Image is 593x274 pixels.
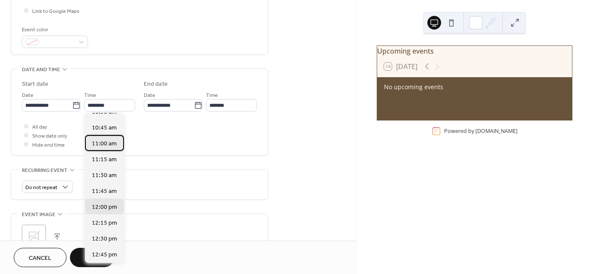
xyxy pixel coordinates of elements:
[25,183,57,193] span: Do not repeat
[444,127,517,135] div: Powered by
[22,225,46,249] div: ;
[22,210,55,219] span: Event image
[22,166,67,175] span: Recurring event
[475,127,517,135] a: [DOMAIN_NAME]
[384,82,565,91] div: No upcoming events
[92,219,117,228] span: 12:15 pm
[22,25,86,34] div: Event color
[92,123,117,132] span: 10:45 am
[84,91,96,100] span: Time
[32,132,67,141] span: Show date only
[22,80,48,89] div: Start date
[22,65,60,74] span: Date and time
[92,250,117,259] span: 12:45 pm
[144,80,168,89] div: End date
[206,91,218,100] span: Time
[14,248,67,267] button: Cancel
[29,254,51,263] span: Cancel
[377,46,572,56] div: Upcoming events
[32,123,47,132] span: All day
[92,235,117,244] span: 12:30 pm
[92,203,117,212] span: 12:00 pm
[70,248,114,267] button: Save
[22,91,33,100] span: Date
[144,91,155,100] span: Date
[32,7,79,16] span: Link to Google Maps
[32,141,65,150] span: Hide end time
[92,139,117,148] span: 11:00 am
[92,171,117,180] span: 11:30 am
[92,187,117,196] span: 11:45 am
[92,155,117,164] span: 11:15 am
